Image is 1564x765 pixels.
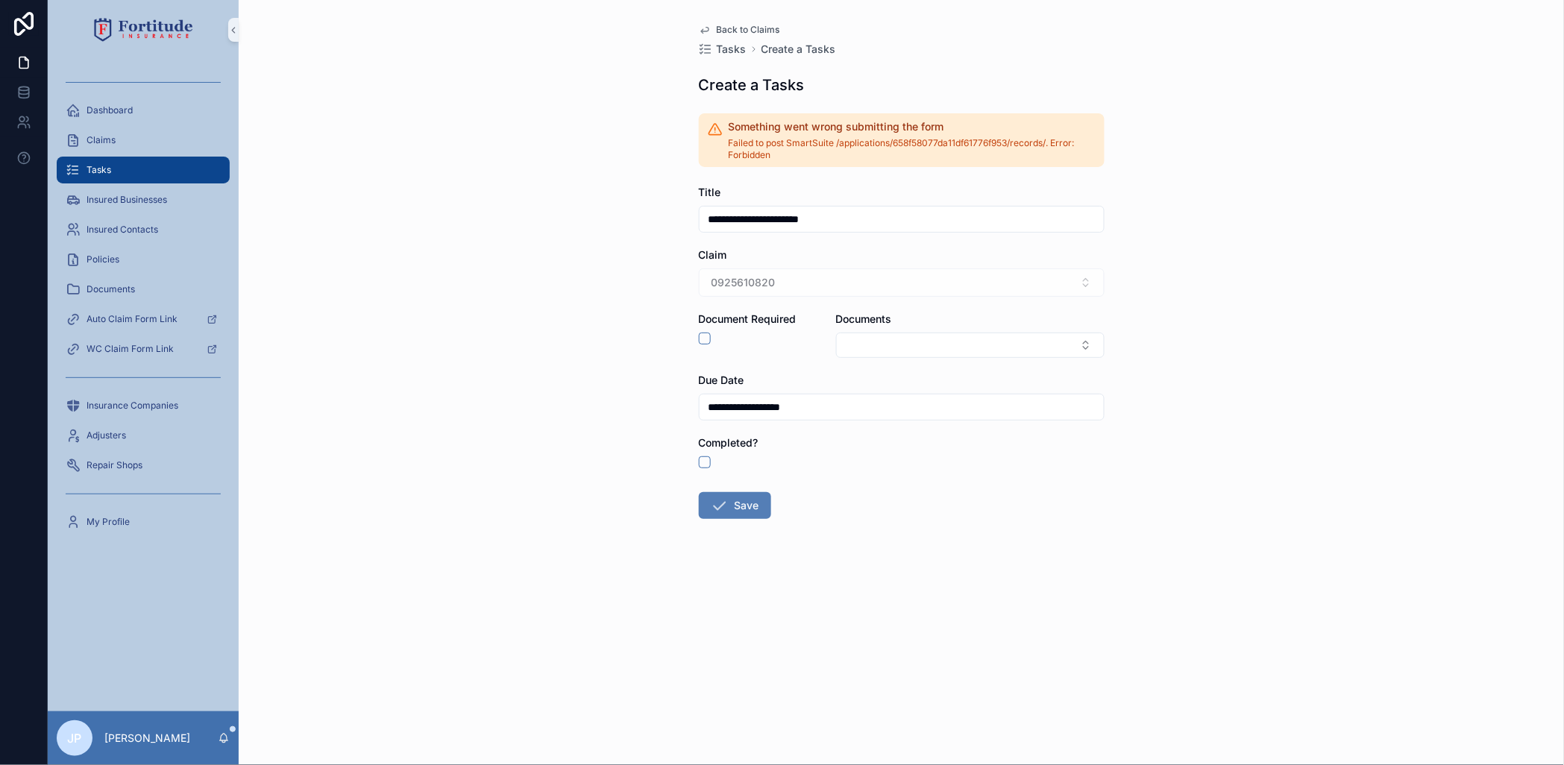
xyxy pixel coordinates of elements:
span: Adjusters [87,429,126,441]
a: Adjusters [57,422,230,449]
a: Auto Claim Form Link [57,306,230,333]
button: Select Button [836,333,1105,358]
span: Auto Claim Form Link [87,313,178,325]
p: [PERSON_NAME] [104,731,190,746]
span: Failed to post SmartSuite /applications/658f58077da11df61776f953/records/. Error: Forbidden [729,137,1096,161]
h2: Something went wrong submitting the form [729,119,1096,134]
span: Document Required [699,312,797,325]
span: JP [68,729,82,747]
span: Back to Claims [717,24,780,36]
span: Dashboard [87,104,133,116]
a: Claims [57,127,230,154]
span: WC Claim Form Link [87,343,174,355]
span: Repair Shops [87,459,142,471]
a: Tasks [57,157,230,183]
span: Title [699,186,721,198]
a: Create a Tasks [761,42,836,57]
span: Insured Contacts [87,224,158,236]
a: Tasks [699,42,747,57]
a: WC Claim Form Link [57,336,230,362]
span: Insurance Companies [87,400,178,412]
span: Claim [699,248,727,261]
div: scrollable content [48,60,239,555]
button: Save [699,492,771,519]
span: My Profile [87,516,130,528]
a: Repair Shops [57,452,230,479]
span: Policies [87,254,119,265]
span: Claims [87,134,116,146]
a: Documents [57,276,230,303]
span: Documents [87,283,135,295]
span: Insured Businesses [87,194,167,206]
span: Tasks [87,164,111,176]
a: Policies [57,246,230,273]
h1: Create a Tasks [699,75,805,95]
span: Completed? [699,436,759,449]
span: Due Date [699,374,744,386]
a: Insurance Companies [57,392,230,419]
span: Tasks [717,42,747,57]
a: Insured Contacts [57,216,230,243]
img: App logo [94,18,193,42]
a: Back to Claims [699,24,780,36]
a: My Profile [57,509,230,535]
span: Documents [836,312,892,325]
a: Dashboard [57,97,230,124]
a: Insured Businesses [57,186,230,213]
